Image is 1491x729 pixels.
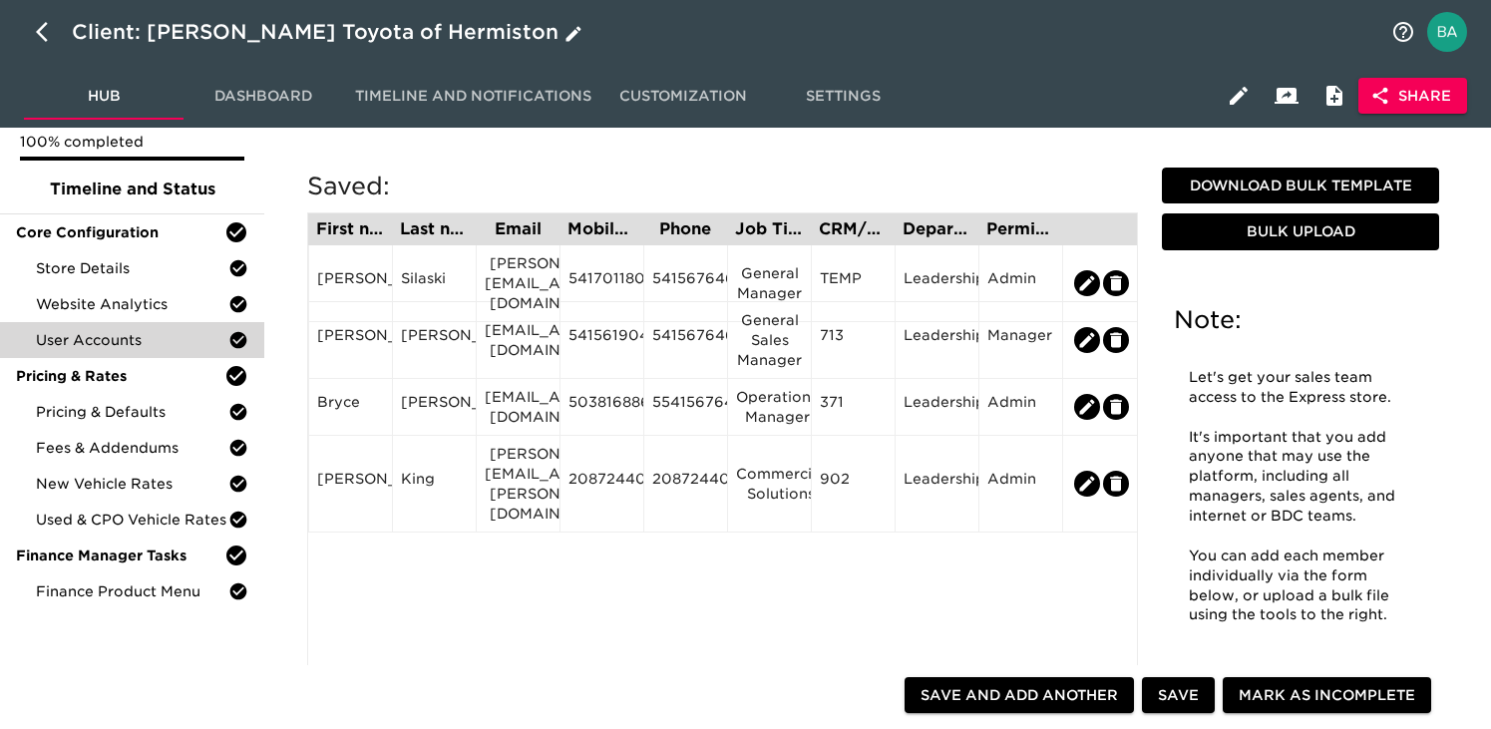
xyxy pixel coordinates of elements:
[615,84,751,109] span: Customization
[1170,219,1431,244] span: Bulk Upload
[820,469,887,499] div: 902
[652,469,719,499] div: 2087244059
[987,325,1054,355] div: Manager
[1074,327,1100,353] button: edit
[36,402,228,422] span: Pricing & Defaults
[1170,174,1431,198] span: Download Bulk Template
[1379,8,1427,56] button: notifications
[819,221,887,237] div: CRM/User ID
[317,325,384,355] div: [PERSON_NAME]
[36,330,228,350] span: User Accounts
[1103,471,1129,497] button: edit
[735,221,803,237] div: Job Title
[1310,72,1358,120] button: Internal Notes and Comments
[1263,72,1310,120] button: Client View
[316,221,384,237] div: First name
[820,268,887,298] div: TEMP
[317,469,384,499] div: [PERSON_NAME]
[987,268,1054,298] div: Admin
[921,683,1118,708] span: Save and Add Another
[1189,368,1412,408] p: Let's get your sales team access to the Express store.
[1189,428,1412,527] p: It's important that you add anyone that may use the platform, including all managers, sales agent...
[36,581,228,601] span: Finance Product Menu
[1215,72,1263,120] button: Edit Hub
[736,464,803,504] div: Commercial Solutions
[72,16,586,48] div: Client: [PERSON_NAME] Toyota of Hermiston
[568,469,635,499] div: 2087244059
[904,392,970,422] div: Leadership
[1103,270,1129,296] button: edit
[1358,78,1467,115] button: Share
[36,510,228,530] span: Used & CPO Vehicle Rates
[987,392,1054,422] div: Admin
[652,325,719,355] div: 5415676461
[16,546,224,565] span: Finance Manager Tasks
[400,221,468,237] div: Last name
[987,469,1054,499] div: Admin
[1103,394,1129,420] button: edit
[1103,327,1129,353] button: edit
[905,677,1134,714] button: Save and Add Another
[485,253,552,313] div: [PERSON_NAME][EMAIL_ADDRESS][DOMAIN_NAME]
[568,268,635,298] div: 5417011800
[16,366,224,386] span: Pricing & Rates
[1074,394,1100,420] button: edit
[1162,168,1439,204] button: Download Bulk Template
[1223,677,1431,714] button: Mark as Incomplete
[355,84,591,109] span: Timeline and Notifications
[736,263,803,303] div: General Manager
[484,221,552,237] div: Email
[401,392,468,422] div: [PERSON_NAME]
[307,171,1138,202] h5: Saved:
[36,294,228,314] span: Website Analytics
[904,469,970,499] div: Leadership
[485,387,552,427] div: [EMAIL_ADDRESS][DOMAIN_NAME]
[652,268,719,298] div: 5415676461
[651,221,719,237] div: Phone
[904,325,970,355] div: Leadership
[485,320,552,360] div: [EMAIL_ADDRESS][DOMAIN_NAME]
[401,469,468,499] div: King
[1174,304,1427,336] h5: Note:
[36,438,228,458] span: Fees & Addendums
[401,325,468,355] div: [PERSON_NAME]
[1427,12,1467,52] img: Profile
[736,387,803,427] div: Operations Manager
[820,325,887,355] div: 713
[736,310,803,370] div: General Sales Manager
[1074,471,1100,497] button: edit
[16,222,224,242] span: Core Configuration
[904,268,970,298] div: Leadership
[1374,84,1451,109] span: Share
[1142,677,1215,714] button: Save
[36,258,228,278] span: Store Details
[986,221,1054,237] div: Permission Set
[652,392,719,422] div: 55415676461
[775,84,911,109] span: Settings
[317,392,384,422] div: Bryce
[568,325,635,355] div: 5415619048
[903,221,970,237] div: Department
[1074,270,1100,296] button: edit
[1162,213,1439,250] button: Bulk Upload
[568,392,635,422] div: 5038168866
[20,132,244,152] p: 100% completed
[1239,683,1415,708] span: Mark as Incomplete
[195,84,331,109] span: Dashboard
[485,444,552,524] div: [PERSON_NAME][EMAIL_ADDRESS][PERSON_NAME][DOMAIN_NAME]
[1189,547,1412,626] p: You can add each member individually via the form below, or upload a bulk file using the tools to...
[567,221,635,237] div: Mobile Phone
[401,268,468,298] div: Silaski
[16,178,248,201] span: Timeline and Status
[36,474,228,494] span: New Vehicle Rates
[1158,683,1199,708] span: Save
[820,392,887,422] div: 371
[317,268,384,298] div: [PERSON_NAME]
[36,84,172,109] span: Hub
